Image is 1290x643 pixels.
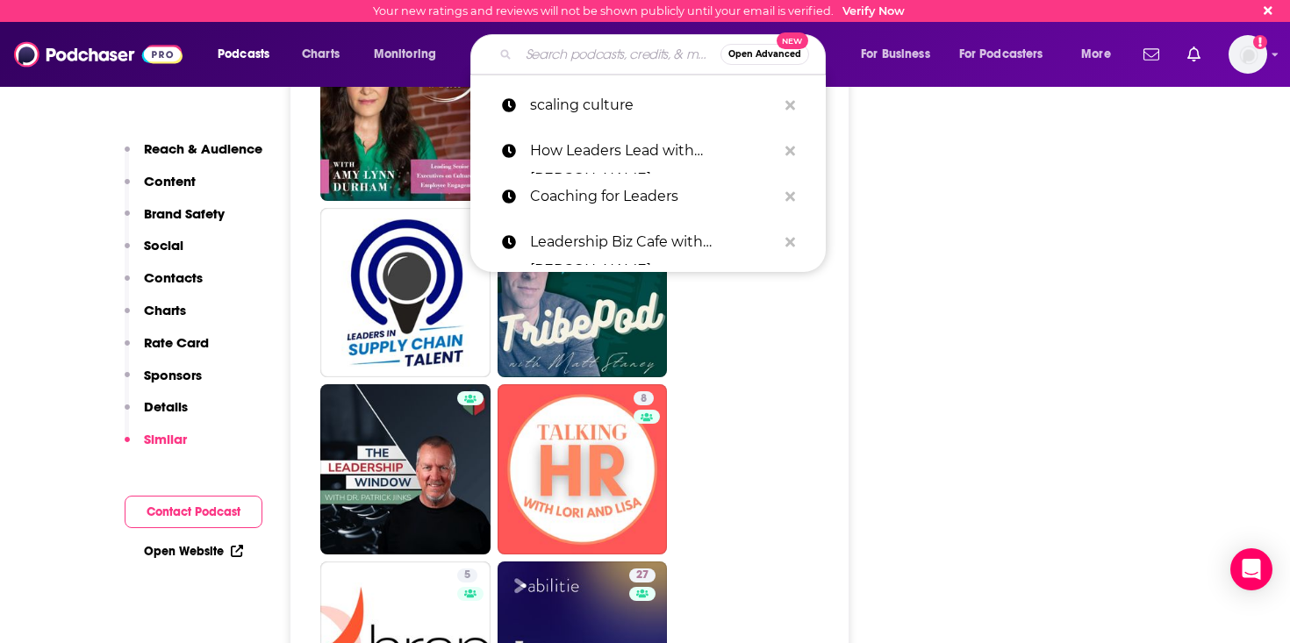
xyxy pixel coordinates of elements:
[144,302,186,318] p: Charts
[849,40,952,68] button: open menu
[1253,35,1267,49] svg: Email not verified
[373,4,905,18] div: Your new ratings and reviews will not be shown publicly until your email is verified.
[487,34,842,75] div: Search podcasts, credits, & more...
[1229,35,1267,74] button: Show profile menu
[720,44,809,65] button: Open AdvancedNew
[842,4,905,18] a: Verify Now
[464,567,470,584] span: 5
[959,42,1043,67] span: For Podcasters
[861,42,930,67] span: For Business
[302,42,340,67] span: Charts
[125,431,187,463] button: Similar
[634,391,654,405] a: 8
[457,568,477,582] a: 5
[144,237,183,254] p: Social
[320,31,491,201] a: 2
[125,269,203,302] button: Contacts
[530,82,777,128] p: scaling culture
[498,384,668,554] a: 8
[125,237,183,269] button: Social
[144,205,225,222] p: Brand Safety
[144,544,243,559] a: Open Website
[728,50,801,59] span: Open Advanced
[125,334,209,367] button: Rate Card
[636,567,649,584] span: 27
[125,367,202,399] button: Sponsors
[144,367,202,383] p: Sponsors
[144,173,196,189] p: Content
[629,568,656,582] a: 27
[125,173,196,205] button: Content
[1069,40,1133,68] button: open menu
[125,140,262,173] button: Reach & Audience
[144,431,187,447] p: Similar
[470,174,826,219] a: Coaching for Leaders
[125,496,262,528] button: Contact Podcast
[1229,35,1267,74] img: User Profile
[205,40,292,68] button: open menu
[530,174,777,219] p: Coaching for Leaders
[470,219,826,265] a: Leadership Biz Cafe with [PERSON_NAME]
[1081,42,1111,67] span: More
[144,334,209,351] p: Rate Card
[1230,548,1272,590] div: Open Intercom Messenger
[218,42,269,67] span: Podcasts
[519,40,720,68] input: Search podcasts, credits, & more...
[125,205,225,238] button: Brand Safety
[530,128,777,174] p: How Leaders Lead with David Novak
[470,128,826,174] a: How Leaders Lead with [PERSON_NAME]
[374,42,436,67] span: Monitoring
[144,140,262,157] p: Reach & Audience
[777,32,808,49] span: New
[1180,39,1208,69] a: Show notifications dropdown
[470,82,826,128] a: scaling culture
[125,302,186,334] button: Charts
[948,40,1069,68] button: open menu
[290,40,350,68] a: Charts
[14,38,183,71] img: Podchaser - Follow, Share and Rate Podcasts
[1229,35,1267,74] span: Logged in as charlottestone
[144,398,188,415] p: Details
[1136,39,1166,69] a: Show notifications dropdown
[530,219,777,265] p: Leadership Biz Cafe with Tanveer Naseer
[125,398,188,431] button: Details
[641,390,647,408] span: 8
[144,269,203,286] p: Contacts
[362,40,459,68] button: open menu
